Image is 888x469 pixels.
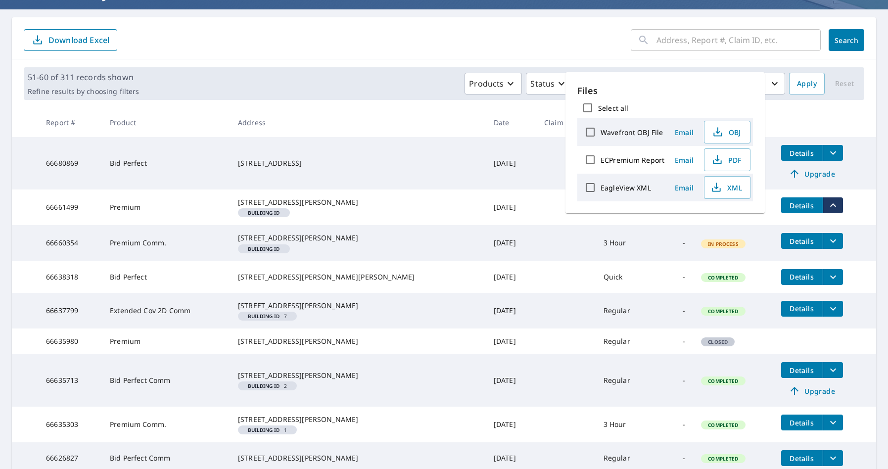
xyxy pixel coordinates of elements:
em: Building ID [248,314,280,319]
button: filesDropdownBtn-66661499 [823,197,843,213]
div: [STREET_ADDRESS][PERSON_NAME] [238,233,478,243]
span: Email [672,183,696,192]
th: Address [230,108,486,137]
span: Details [787,304,817,313]
td: - [653,407,693,442]
td: Extended Cov 2D Comm [102,293,230,328]
button: filesDropdownBtn-66660354 [823,233,843,249]
button: detailsBtn-66635303 [781,415,823,430]
span: In Process [702,240,745,247]
td: 66661499 [38,189,102,225]
button: Email [668,125,700,140]
span: Details [787,366,817,375]
input: Address, Report #, Claim ID, etc. [656,26,821,54]
td: Premium [102,328,230,354]
td: [DATE] [486,137,536,189]
button: Email [668,180,700,195]
span: OBJ [710,126,742,138]
td: - [653,225,693,261]
button: filesDropdownBtn-66635713 [823,362,843,378]
td: 66635303 [38,407,102,442]
div: [STREET_ADDRESS][PERSON_NAME] [238,453,478,463]
th: Product [102,108,230,137]
button: detailsBtn-66660354 [781,233,823,249]
em: Building ID [248,210,280,215]
button: Email [668,152,700,168]
td: [DATE] [486,225,536,261]
span: Details [787,454,817,463]
span: Apply [797,78,817,90]
th: Date [486,108,536,137]
span: Completed [702,422,744,428]
button: filesDropdownBtn-66638318 [823,269,843,285]
td: - [653,328,693,354]
span: 1 [242,427,293,432]
span: Search [837,36,856,45]
span: Completed [702,274,744,281]
p: Products [469,78,504,90]
button: filesDropdownBtn-66626827 [823,450,843,466]
td: Bid Perfect [102,261,230,293]
span: Completed [702,455,744,462]
a: Upgrade [781,383,843,399]
div: [STREET_ADDRESS][PERSON_NAME] [238,197,478,207]
td: 3 Hour [596,225,653,261]
td: [DATE] [486,189,536,225]
button: Status [526,73,573,94]
button: XML [704,176,750,199]
span: Details [787,418,817,427]
button: filesDropdownBtn-66637799 [823,301,843,317]
td: [DATE] [486,293,536,328]
span: Completed [702,377,744,384]
div: [STREET_ADDRESS][PERSON_NAME][PERSON_NAME] [238,272,478,282]
span: Details [787,272,817,281]
td: Premium Comm. [102,407,230,442]
span: 2 [242,383,293,388]
em: Building ID [248,383,280,388]
td: Bid Perfect Comm [102,354,230,407]
div: [STREET_ADDRESS][PERSON_NAME] [238,415,478,424]
button: detailsBtn-66680869 [781,145,823,161]
label: ECPremium Report [601,155,664,165]
button: Products [465,73,522,94]
span: Upgrade [787,385,837,397]
td: Regular [596,293,653,328]
span: Closed [702,338,734,345]
button: Download Excel [24,29,117,51]
button: detailsBtn-66638318 [781,269,823,285]
div: [STREET_ADDRESS][PERSON_NAME] [238,336,478,346]
p: Download Excel [48,35,109,46]
button: filesDropdownBtn-66680869 [823,145,843,161]
button: Search [829,29,864,51]
span: Email [672,128,696,137]
p: Refine results by choosing filters [28,87,139,96]
td: - [653,261,693,293]
em: Building ID [248,246,280,251]
button: OBJ [704,121,750,143]
button: detailsBtn-66661499 [781,197,823,213]
p: Status [530,78,555,90]
p: 51-60 of 311 records shown [28,71,139,83]
td: [DATE] [486,328,536,354]
td: [DATE] [486,354,536,407]
td: 66638318 [38,261,102,293]
button: PDF [704,148,750,171]
span: 7 [242,314,293,319]
div: [STREET_ADDRESS] [238,158,478,168]
td: 66660354 [38,225,102,261]
td: Quick [596,261,653,293]
td: - [653,293,693,328]
span: PDF [710,154,742,166]
button: detailsBtn-66626827 [781,450,823,466]
td: Bid Perfect [102,137,230,189]
span: Details [787,201,817,210]
td: 66635980 [38,328,102,354]
a: Upgrade [781,166,843,182]
td: Premium [102,189,230,225]
td: 3 Hour [596,407,653,442]
th: Claim ID [536,108,596,137]
td: - [653,354,693,407]
button: filesDropdownBtn-66635303 [823,415,843,430]
span: Completed [702,308,744,315]
label: Select all [598,103,628,113]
